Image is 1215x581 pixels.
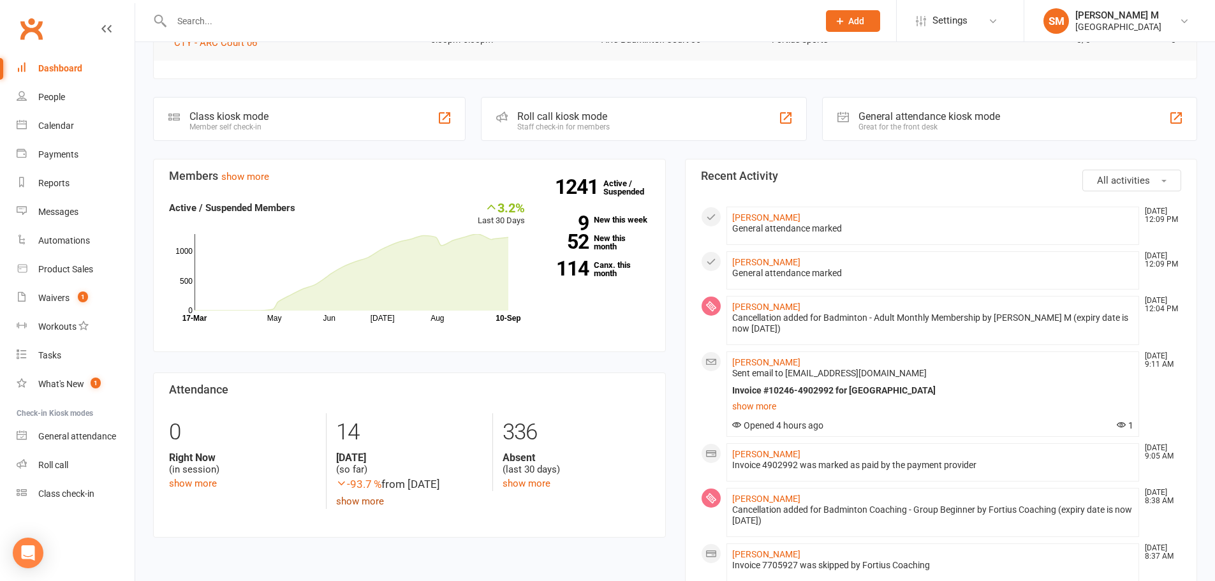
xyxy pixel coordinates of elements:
[336,413,483,452] div: 14
[732,357,800,367] a: [PERSON_NAME]
[732,212,800,223] a: [PERSON_NAME]
[1138,352,1181,369] time: [DATE] 9:11 AM
[732,257,800,267] a: [PERSON_NAME]
[701,170,1182,182] h3: Recent Activity
[603,170,659,205] a: 1241Active / Suspended
[858,110,1000,122] div: General attendance kiosk mode
[17,83,135,112] a: People
[848,16,864,26] span: Add
[17,370,135,399] a: What's New1
[517,122,610,131] div: Staff check-in for members
[478,200,525,214] div: 3.2%
[38,293,70,303] div: Waivers
[732,268,1134,279] div: General attendance marked
[38,178,70,188] div: Reports
[732,549,800,559] a: [PERSON_NAME]
[336,476,483,493] div: from [DATE]
[17,422,135,451] a: General attendance kiosk mode
[858,122,1000,131] div: Great for the front desk
[732,460,1134,471] div: Invoice 4902992 was marked as paid by the payment provider
[38,460,68,470] div: Roll call
[17,480,135,508] a: Class kiosk mode
[169,383,650,396] h3: Attendance
[169,170,650,182] h3: Members
[336,452,483,464] strong: [DATE]
[169,452,316,464] strong: Right Now
[1138,544,1181,561] time: [DATE] 8:37 AM
[169,478,217,489] a: show more
[544,261,650,277] a: 114Canx. this month
[1138,207,1181,224] time: [DATE] 12:09 PM
[174,35,266,50] button: CTY - ARC Court 06
[169,413,316,452] div: 0
[38,350,61,360] div: Tasks
[1043,8,1069,34] div: SM
[555,177,603,196] strong: 1241
[732,302,800,312] a: [PERSON_NAME]
[169,202,295,214] strong: Active / Suspended Members
[732,397,1134,415] a: show more
[732,504,1134,526] div: Cancellation added for Badminton Coaching - Group Beginner by Fortius Coaching (expiry date is no...
[38,235,90,246] div: Automations
[38,121,74,131] div: Calendar
[1097,175,1150,186] span: All activities
[826,10,880,32] button: Add
[13,538,43,568] div: Open Intercom Messenger
[38,489,94,499] div: Class check-in
[15,13,47,45] a: Clubworx
[38,149,78,159] div: Payments
[336,452,483,476] div: (so far)
[336,478,381,490] span: -93.7 %
[544,234,650,251] a: 52New this month
[336,496,384,507] a: show more
[91,378,101,388] span: 1
[732,420,823,430] span: Opened 4 hours ago
[932,6,968,35] span: Settings
[17,451,135,480] a: Roll call
[17,169,135,198] a: Reports
[17,112,135,140] a: Calendar
[17,54,135,83] a: Dashboard
[517,110,610,122] div: Roll call kiosk mode
[732,449,800,459] a: [PERSON_NAME]
[169,452,316,476] div: (in session)
[38,63,82,73] div: Dashboard
[38,92,65,102] div: People
[732,560,1134,571] div: Invoice 7705927 was skipped by Fortius Coaching
[189,122,269,131] div: Member self check-in
[38,321,77,332] div: Workouts
[544,232,589,251] strong: 52
[732,368,927,378] span: Sent email to [EMAIL_ADDRESS][DOMAIN_NAME]
[17,284,135,313] a: Waivers 1
[17,226,135,255] a: Automations
[189,110,269,122] div: Class kiosk mode
[503,413,649,452] div: 336
[38,379,84,389] div: What's New
[17,341,135,370] a: Tasks
[17,313,135,341] a: Workouts
[1117,420,1133,430] span: 1
[17,255,135,284] a: Product Sales
[732,494,800,504] a: [PERSON_NAME]
[503,452,649,476] div: (last 30 days)
[1075,21,1161,33] div: [GEOGRAPHIC_DATA]
[168,12,809,30] input: Search...
[503,452,649,464] strong: Absent
[1075,10,1161,21] div: [PERSON_NAME] M
[17,198,135,226] a: Messages
[174,37,257,48] span: CTY - ARC Court 06
[38,431,116,441] div: General attendance
[1138,297,1181,313] time: [DATE] 12:04 PM
[732,223,1134,234] div: General attendance marked
[38,264,93,274] div: Product Sales
[17,140,135,169] a: Payments
[732,313,1134,334] div: Cancellation added for Badminton - Adult Monthly Membership by [PERSON_NAME] M (expiry date is no...
[544,214,589,233] strong: 9
[544,259,589,278] strong: 114
[478,200,525,228] div: Last 30 Days
[1082,170,1181,191] button: All activities
[38,207,78,217] div: Messages
[78,291,88,302] span: 1
[544,216,650,224] a: 9New this week
[1138,252,1181,268] time: [DATE] 12:09 PM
